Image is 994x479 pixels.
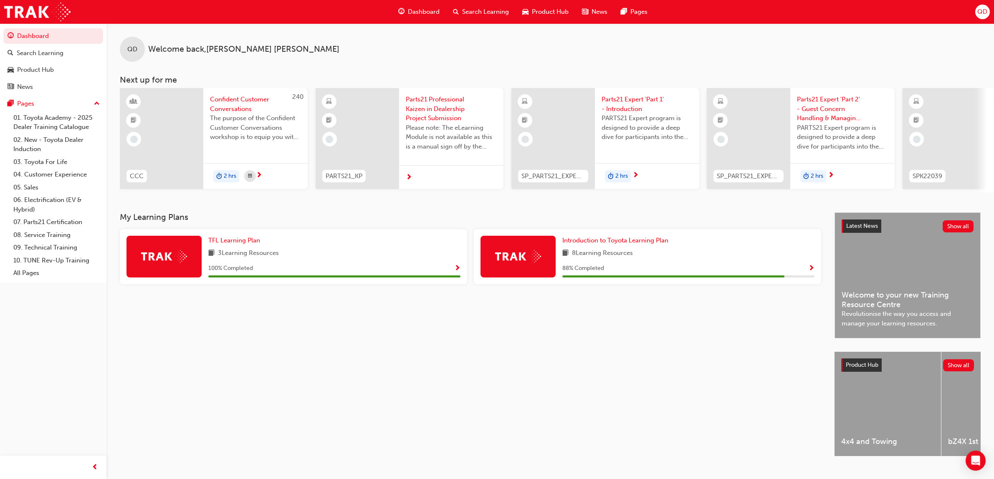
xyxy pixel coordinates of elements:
[797,95,888,123] span: Parts21 Expert 'Part 2' - Guest Concern Handling & Managing Conflict
[17,82,33,92] div: News
[10,241,103,254] a: 09. Technical Training
[592,7,607,17] span: News
[10,254,103,267] a: 10. TUNE Rev-Up Training
[835,212,981,338] a: Latest NewsShow allWelcome to your new Training Resource CentreRevolutionise the way you access a...
[522,7,529,17] span: car-icon
[943,220,974,232] button: Show all
[316,88,503,189] a: PARTS21_KPParts21 Professional Kaizen in Dealership Project SubmissionPlease note: The eLearning ...
[841,437,934,446] span: 4x4 and Towing
[977,7,987,17] span: QD
[717,136,725,143] span: learningRecordVerb_NONE-icon
[841,358,974,372] a: Product HubShow all
[913,136,921,143] span: learningRecordVerb_NONE-icon
[966,451,986,471] div: Open Intercom Messenger
[462,7,509,17] span: Search Learning
[3,27,103,96] button: DashboardSearch LearningProduct HubNews
[615,171,628,181] span: 2 hrs
[326,171,362,181] span: PARTS21_KP
[148,45,339,54] span: Welcome back , [PERSON_NAME] [PERSON_NAME]
[208,264,253,273] span: 100 % Completed
[224,171,236,181] span: 2 hrs
[453,7,459,17] span: search-icon
[575,3,614,20] a: news-iconNews
[10,156,103,169] a: 03. Toyota For Life
[532,7,569,17] span: Product Hub
[208,236,263,245] a: TFL Learning Plan
[292,93,304,101] span: 240
[842,290,974,309] span: Welcome to your new Training Resource Centre
[562,248,569,259] span: book-icon
[614,3,654,20] a: pages-iconPages
[511,88,699,189] a: SP_PARTS21_EXPERTP1_1223_ELParts21 Expert 'Part 1' - IntroductionPARTS21 Expert program is design...
[842,309,974,328] span: Revolutionise the way you access and manage your learning resources.
[707,88,895,189] a: SP_PARTS21_EXPERTP2_1223_ELParts21 Expert 'Part 2' - Guest Concern Handling & Managing ConflictPA...
[398,7,405,17] span: guage-icon
[8,83,14,91] span: news-icon
[913,115,919,126] span: booktick-icon
[120,212,821,222] h3: My Learning Plans
[3,79,103,95] a: News
[718,115,723,126] span: booktick-icon
[3,96,103,111] button: Pages
[130,171,144,181] span: CCC
[130,136,138,143] span: learningRecordVerb_NONE-icon
[326,96,332,107] span: learningResourceType_ELEARNING-icon
[10,267,103,280] a: All Pages
[406,123,497,151] span: Please note: The eLearning Module is not available as this is a manual sign off by the Dealer Pro...
[632,172,639,179] span: next-icon
[208,237,260,244] span: TFL Learning Plan
[842,219,974,233] a: Latest NewsShow all
[17,65,54,75] div: Product Hub
[10,229,103,242] a: 08. Service Training
[8,33,14,40] span: guage-icon
[835,352,941,456] a: 4x4 and Towing
[10,134,103,156] a: 02. New - Toyota Dealer Induction
[210,113,301,142] span: The purpose of the Confident Customer Conversations workshop is to equip you with tools to commun...
[92,462,98,473] span: prev-icon
[4,3,71,21] img: Trak
[406,174,412,182] span: next-icon
[106,75,994,85] h3: Next up for me
[406,95,497,123] span: Parts21 Professional Kaizen in Dealership Project Submission
[8,50,13,57] span: search-icon
[120,88,308,189] a: 240CCCConfident Customer ConversationsThe purpose of the Confident Customer Conversations worksho...
[446,3,516,20] a: search-iconSearch Learning
[3,62,103,78] a: Product Hub
[572,248,633,259] span: 8 Learning Resources
[17,48,63,58] div: Search Learning
[10,181,103,194] a: 05. Sales
[495,250,541,263] img: Trak
[846,222,878,229] span: Latest News
[522,115,528,126] span: booktick-icon
[17,99,34,108] div: Pages
[516,3,575,20] a: car-iconProduct Hub
[326,115,332,126] span: booktick-icon
[717,171,780,181] span: SP_PARTS21_EXPERTP2_1223_EL
[602,113,693,142] span: PARTS21 Expert program is designed to provide a deep dive for participants into the framework and...
[811,171,823,181] span: 2 hrs
[975,5,990,19] button: QD
[216,171,222,182] span: duration-icon
[3,28,103,44] a: Dashboard
[846,361,878,368] span: Product Hub
[408,7,440,17] span: Dashboard
[621,7,627,17] span: pages-icon
[521,171,585,181] span: SP_PARTS21_EXPERTP1_1223_EL
[913,96,919,107] span: learningResourceType_ELEARNING-icon
[808,263,814,274] button: Show Progress
[8,100,14,108] span: pages-icon
[208,248,215,259] span: book-icon
[10,111,103,134] a: 01. Toyota Academy - 2025 Dealer Training Catalogue
[392,3,446,20] a: guage-iconDashboard
[3,45,103,61] a: Search Learning
[803,171,809,182] span: duration-icon
[454,265,460,272] span: Show Progress
[797,123,888,151] span: PARTS21 Expert program is designed to provide a deep dive for participants into the framework and...
[256,172,262,179] span: next-icon
[326,136,333,143] span: learningRecordVerb_NONE-icon
[10,194,103,216] a: 06. Electrification (EV & Hybrid)
[127,45,137,54] span: QD
[210,95,301,113] span: Confident Customer Conversations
